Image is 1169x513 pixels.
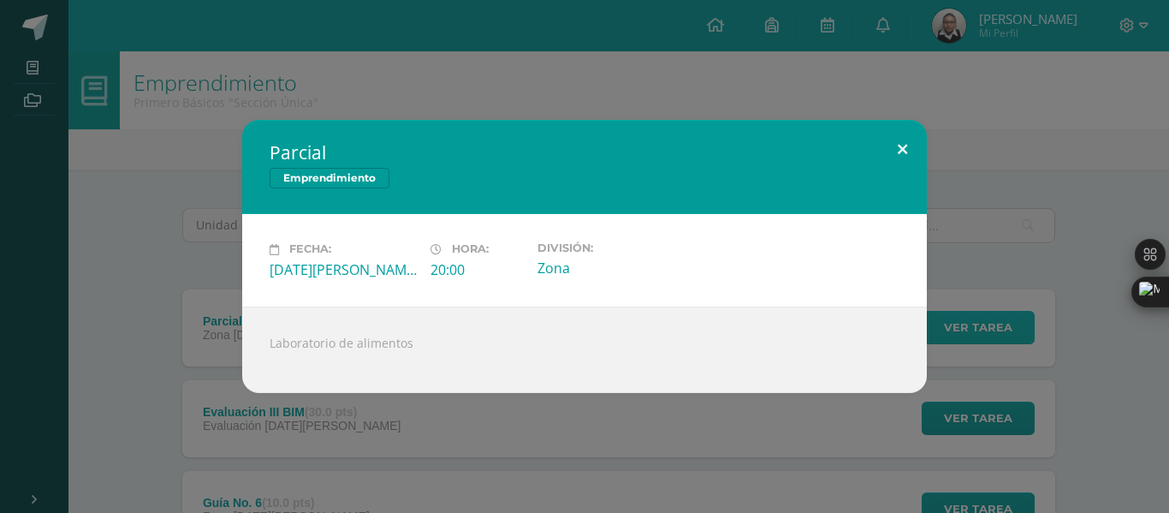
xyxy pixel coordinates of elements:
[537,242,685,254] label: División:
[270,260,417,279] div: [DATE][PERSON_NAME]
[270,168,389,188] span: Emprendimiento
[452,243,489,256] span: Hora:
[878,120,927,178] button: Close (Esc)
[537,259,685,277] div: Zona
[242,307,927,393] div: Laboratorio de alimentos
[270,140,899,164] h2: Parcial
[289,243,331,256] span: Fecha:
[430,260,524,279] div: 20:00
